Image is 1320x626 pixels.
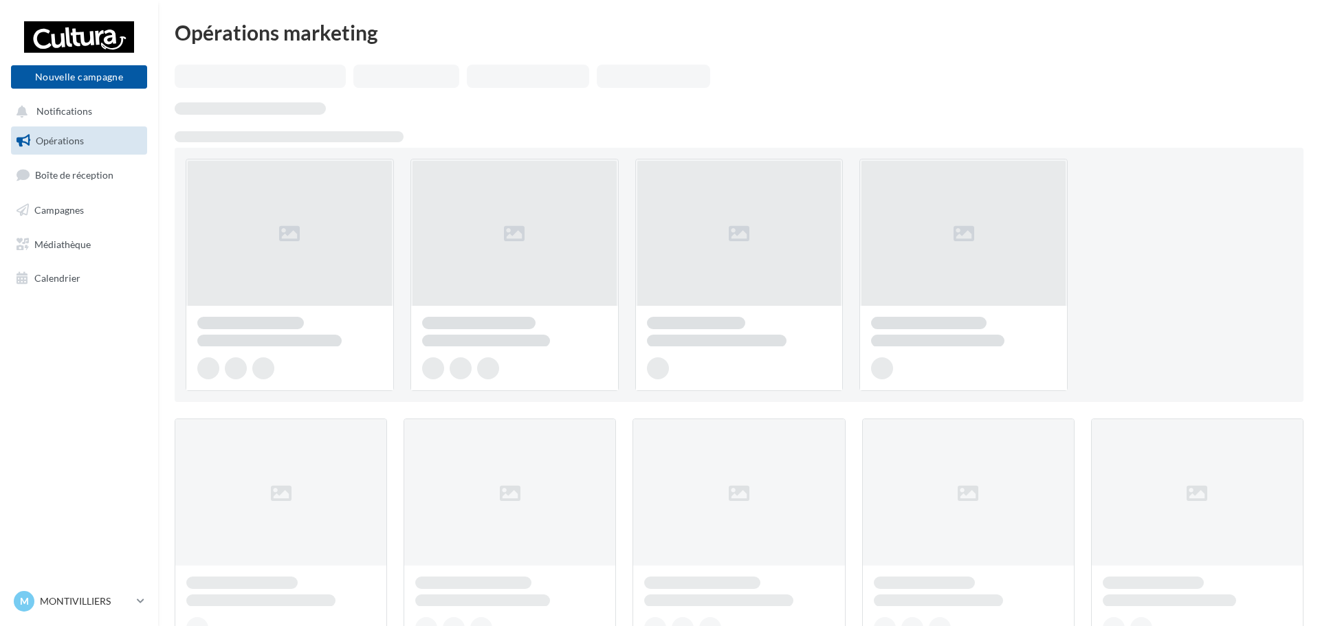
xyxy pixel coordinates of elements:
span: M [20,594,29,608]
div: Opérations marketing [175,22,1303,43]
a: M MONTIVILLIERS [11,588,147,614]
a: Campagnes [8,196,150,225]
span: Notifications [36,106,92,118]
a: Boîte de réception [8,160,150,190]
a: Opérations [8,126,150,155]
span: Calendrier [34,272,80,284]
a: Médiathèque [8,230,150,259]
span: Boîte de réception [35,169,113,181]
button: Nouvelle campagne [11,65,147,89]
p: MONTIVILLIERS [40,594,131,608]
span: Opérations [36,135,84,146]
span: Campagnes [34,204,84,216]
span: Médiathèque [34,238,91,249]
a: Calendrier [8,264,150,293]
